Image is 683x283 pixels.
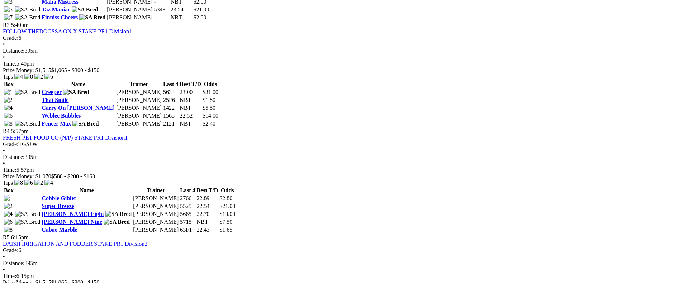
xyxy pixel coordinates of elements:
[42,227,77,233] a: Cabao Marble
[133,187,179,194] th: Trainer
[180,203,195,210] td: 5525
[42,203,74,209] a: Super Breeze
[163,104,179,112] td: 1422
[42,97,68,103] a: That Smile
[163,81,179,88] th: Last 4
[4,203,13,209] img: 2
[4,227,13,233] img: 8
[196,195,219,202] td: 22.89
[11,22,29,28] span: 5:40pm
[3,61,16,67] span: Time:
[196,226,219,234] td: 22.43
[4,81,14,87] span: Box
[163,120,179,127] td: 2121
[105,211,132,217] img: SA Bred
[72,6,98,13] img: SA Bred
[3,273,16,279] span: Time:
[3,154,24,160] span: Distance:
[3,141,19,147] span: Grade:
[203,89,218,95] span: $31.00
[203,121,215,127] span: $2.40
[179,96,201,104] td: NBT
[24,180,33,186] img: 6
[4,89,13,95] img: 1
[4,113,13,119] img: 6
[15,121,41,127] img: SA Bred
[179,120,201,127] td: NBT
[193,6,209,13] span: $21.00
[3,173,680,180] div: Prize Money: $1,070
[41,81,115,88] th: Name
[203,113,218,119] span: $14.00
[106,14,153,21] td: [PERSON_NAME]
[42,121,71,127] a: Fencer Max
[41,187,132,194] th: Name
[3,135,128,141] a: FRESH PET FOOD CO (N/P) STAKE PR1 Division1
[15,89,41,95] img: SA Bred
[163,96,179,104] td: 25F6
[163,89,179,96] td: 5633
[116,89,162,96] td: [PERSON_NAME]
[133,211,179,218] td: [PERSON_NAME]
[3,141,680,147] div: TG5+W
[4,211,13,217] img: 4
[4,219,13,225] img: 6
[14,74,23,80] img: 4
[196,203,219,210] td: 22.54
[42,211,104,217] a: [PERSON_NAME] Eight
[133,195,179,202] td: [PERSON_NAME]
[3,48,680,54] div: 395m
[170,6,193,13] td: 23.54
[42,105,115,111] a: Carry On [PERSON_NAME]
[219,219,232,225] span: $7.50
[3,180,13,186] span: Tips
[219,195,232,201] span: $2.80
[3,267,5,273] span: •
[3,147,5,154] span: •
[42,195,76,201] a: Cobble Giblet
[196,187,219,194] th: Best T/D
[116,96,162,104] td: [PERSON_NAME]
[3,247,19,253] span: Grade:
[15,211,41,217] img: SA Bred
[3,167,16,173] span: Time:
[219,227,232,233] span: $1.65
[4,14,13,21] img: 7
[3,67,680,74] div: Prize Money: $1,515
[34,180,43,186] img: 2
[219,187,236,194] th: Odds
[180,218,195,226] td: 5715
[179,89,201,96] td: 23.00
[179,112,201,119] td: 22.52
[3,260,24,266] span: Distance:
[153,14,169,21] td: -
[3,74,13,80] span: Tips
[42,113,81,119] a: Weblec Bubbles
[51,173,95,179] span: $580 - $200 - $160
[202,81,219,88] th: Odds
[3,167,680,173] div: 5:57pm
[3,61,680,67] div: 5:40pm
[3,273,680,279] div: 6:15pm
[72,121,99,127] img: SA Bred
[133,203,179,210] td: [PERSON_NAME]
[116,104,162,112] td: [PERSON_NAME]
[44,74,53,80] img: 6
[4,195,13,202] img: 1
[153,6,169,13] td: 5343
[11,128,29,134] span: 5:57pm
[116,81,162,88] th: Trainer
[4,6,13,13] img: 5
[42,219,102,225] a: [PERSON_NAME] Nine
[3,35,680,41] div: 6
[3,247,680,254] div: 6
[133,218,179,226] td: [PERSON_NAME]
[180,195,195,202] td: 2766
[133,226,179,234] td: [PERSON_NAME]
[4,121,13,127] img: 8
[3,260,680,267] div: 395m
[14,180,23,186] img: 8
[180,226,195,234] td: 63F1
[3,54,5,60] span: •
[3,41,5,47] span: •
